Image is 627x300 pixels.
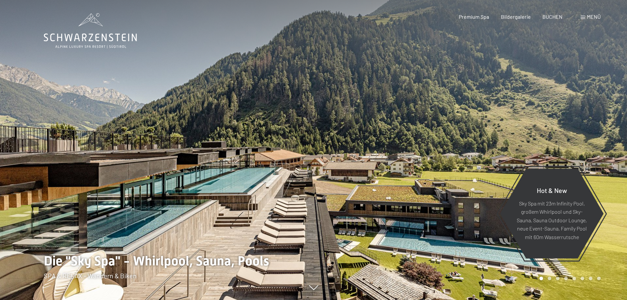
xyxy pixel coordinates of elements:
div: Carousel Page 5 [572,277,576,280]
p: Sky Spa mit 23m Infinity Pool, großem Whirlpool und Sky-Sauna, Sauna Outdoor Lounge, neue Event-S... [516,199,588,241]
div: Carousel Page 6 [581,277,584,280]
div: Carousel Page 1 (Current Slide) [539,277,543,280]
a: Premium Spa [459,14,489,20]
a: BUCHEN [542,14,562,20]
div: Carousel Page 2 [548,277,551,280]
div: Carousel Pagination [537,277,601,280]
div: Carousel Page 7 [589,277,592,280]
a: Hot & New Sky Spa mit 23m Infinity Pool, großem Whirlpool und Sky-Sauna, Sauna Outdoor Lounge, ne... [500,168,604,259]
div: Carousel Page 3 [556,277,560,280]
span: Menü [587,14,601,20]
a: Bildergalerie [501,14,531,20]
div: Carousel Page 8 [597,277,601,280]
div: Carousel Page 4 [564,277,568,280]
span: Hot & New [537,186,567,194]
